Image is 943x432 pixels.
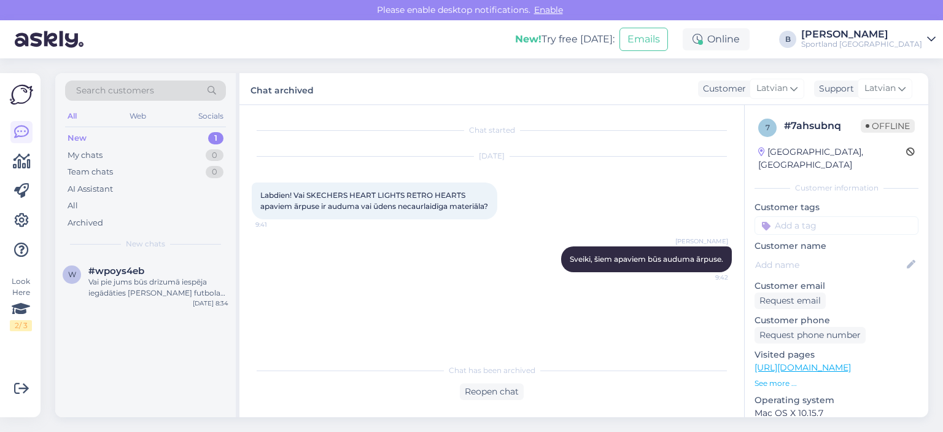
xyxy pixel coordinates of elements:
span: Latvian [756,82,788,95]
label: Chat archived [250,81,314,97]
p: See more ... [755,378,918,389]
span: Enable [530,4,567,15]
div: All [65,108,79,124]
span: Latvian [864,82,896,95]
p: Customer tags [755,201,918,214]
div: [DATE] [252,151,732,162]
div: Team chats [68,166,113,178]
a: [PERSON_NAME]Sportland [GEOGRAPHIC_DATA] [801,29,936,49]
div: Vai pie jums būs drīzumā iespēja iegādāties [PERSON_NAME] futbola bučus? Un vai būs iespēja vai i... [88,277,228,299]
div: Customer information [755,183,918,194]
div: 0 [206,149,223,162]
div: Try free [DATE]: [515,32,615,47]
div: Request phone number [755,327,866,344]
span: 9:42 [682,273,728,282]
span: [PERSON_NAME] [675,237,728,246]
div: Web [127,108,149,124]
div: # 7ahsubnq [784,119,861,133]
input: Add a tag [755,216,918,235]
div: 1 [208,132,223,144]
div: [PERSON_NAME] [801,29,922,39]
img: Askly Logo [10,83,33,106]
div: All [68,200,78,212]
div: [DATE] 8:34 [193,299,228,308]
div: Socials [196,108,226,124]
p: Mac OS X 10.15.7 [755,407,918,420]
p: Customer name [755,240,918,253]
div: Support [814,82,854,95]
p: Visited pages [755,348,918,361]
div: 2 / 3 [10,320,32,331]
div: Sportland [GEOGRAPHIC_DATA] [801,39,922,49]
span: 9:41 [255,220,301,229]
span: w [68,270,76,279]
span: Sveiki, šiem apaviem būs auduma ārpuse. [570,254,723,264]
div: [GEOGRAPHIC_DATA], [GEOGRAPHIC_DATA] [758,146,906,171]
span: Search customers [76,84,154,97]
div: Customer [698,82,746,95]
div: Online [683,28,750,50]
b: New! [515,33,541,45]
div: AI Assistant [68,183,113,195]
div: My chats [68,149,103,162]
button: Emails [619,28,668,51]
span: Offline [861,119,915,133]
div: New [68,132,87,144]
span: New chats [126,238,165,249]
input: Add name [755,258,904,272]
div: Reopen chat [460,383,524,400]
span: Chat has been archived [449,365,535,376]
div: B [779,31,796,48]
div: Request email [755,293,826,309]
div: 0 [206,166,223,178]
div: Chat started [252,125,732,136]
span: 7 [766,123,770,132]
p: Customer email [755,280,918,293]
span: #wpoys4eb [88,265,144,277]
div: Look Here [10,276,32,331]
p: Operating system [755,394,918,407]
p: Customer phone [755,314,918,327]
span: Labdien! Vai SKECHERS HEART LIGHTS RETRO HEARTS apaviem ārpuse ir auduma vai ūdens necaurlaidīga ... [260,190,488,211]
div: Archived [68,217,103,229]
a: [URL][DOMAIN_NAME] [755,362,851,373]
